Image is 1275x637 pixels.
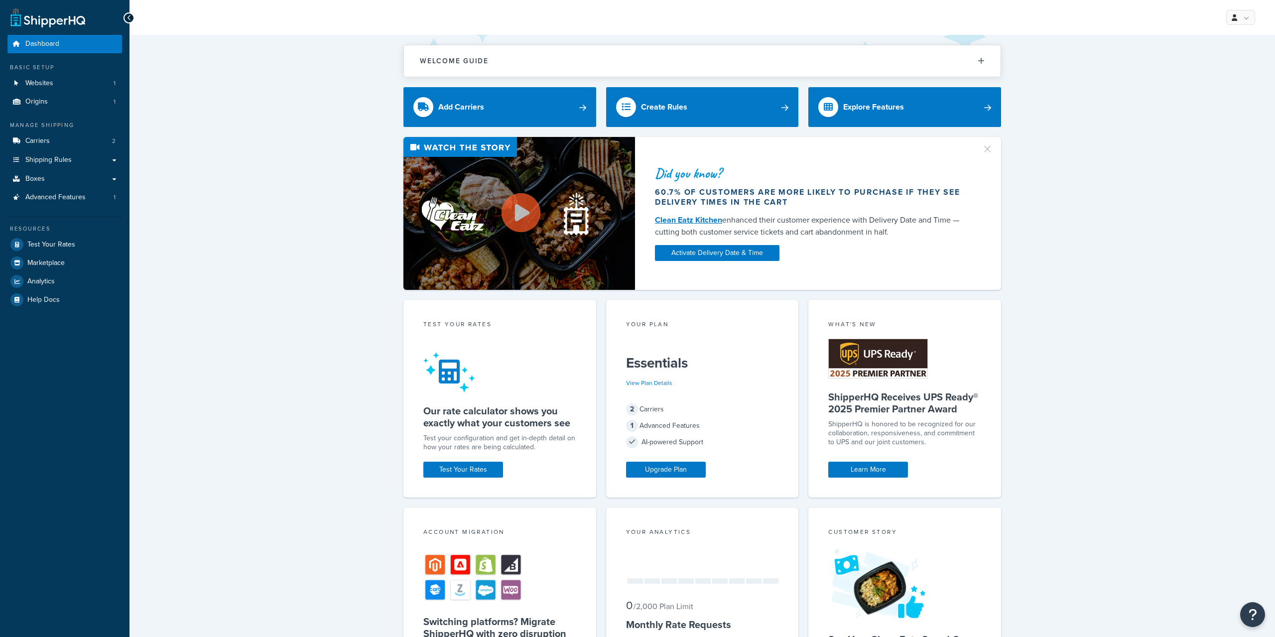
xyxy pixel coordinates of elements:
[7,236,122,254] a: Test Your Rates
[423,405,576,429] h5: Our rate calculator shows you exactly what your customers see
[808,87,1001,127] a: Explore Features
[606,87,799,127] a: Create Rules
[25,156,72,164] span: Shipping Rules
[655,166,970,180] div: Did you know?
[27,241,75,249] span: Test Your Rates
[25,79,53,88] span: Websites
[626,527,779,539] div: Your Analytics
[7,132,122,150] li: Carriers
[1240,602,1265,627] button: Open Resource Center
[641,100,687,114] div: Create Rules
[7,188,122,207] li: Advanced Features
[626,420,638,432] span: 1
[7,132,122,150] a: Carriers2
[655,245,779,261] a: Activate Delivery Date & Time
[626,403,638,415] span: 2
[27,296,60,304] span: Help Docs
[403,87,596,127] a: Add Carriers
[7,254,122,272] a: Marketplace
[114,193,116,202] span: 1
[403,137,635,290] img: Video thumbnail
[423,527,576,539] div: Account Migration
[423,462,503,478] a: Test Your Rates
[626,320,779,331] div: Your Plan
[626,597,633,614] span: 0
[25,193,86,202] span: Advanced Features
[828,391,981,415] h5: ShipperHQ Receives UPS Ready® 2025 Premier Partner Award
[626,462,706,478] a: Upgrade Plan
[112,137,116,145] span: 2
[7,74,122,93] a: Websites1
[7,63,122,72] div: Basic Setup
[114,98,116,106] span: 1
[828,462,908,478] a: Learn More
[7,188,122,207] a: Advanced Features1
[634,601,693,612] small: / 2,000 Plan Limit
[423,434,576,452] div: Test your configuration and get in-depth detail on how your rates are being calculated.
[404,45,1001,77] button: Welcome Guide
[626,419,779,433] div: Advanced Features
[423,320,576,331] div: Test your rates
[828,420,981,447] p: ShipperHQ is honored to be recognized for our collaboration, responsiveness, and commitment to UP...
[626,435,779,449] div: AI-powered Support
[7,74,122,93] li: Websites
[27,259,65,267] span: Marketplace
[438,100,484,114] div: Add Carriers
[626,402,779,416] div: Carriers
[420,57,489,65] h2: Welcome Guide
[25,40,59,48] span: Dashboard
[7,35,122,53] a: Dashboard
[828,527,981,539] div: Customer Story
[7,93,122,111] a: Origins1
[828,320,981,331] div: What's New
[7,272,122,290] a: Analytics
[655,214,722,226] a: Clean Eatz Kitchen
[843,100,904,114] div: Explore Features
[655,187,970,207] div: 60.7% of customers are more likely to purchase if they see delivery times in the cart
[25,98,48,106] span: Origins
[7,170,122,188] a: Boxes
[626,355,779,371] h5: Essentials
[27,277,55,286] span: Analytics
[626,619,779,631] h5: Monthly Rate Requests
[655,214,970,238] div: enhanced their customer experience with Delivery Date and Time — cutting both customer service ti...
[25,137,50,145] span: Carriers
[114,79,116,88] span: 1
[626,379,672,387] a: View Plan Details
[7,225,122,233] div: Resources
[25,175,45,183] span: Boxes
[7,93,122,111] li: Origins
[7,291,122,309] a: Help Docs
[7,121,122,129] div: Manage Shipping
[7,151,122,169] a: Shipping Rules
